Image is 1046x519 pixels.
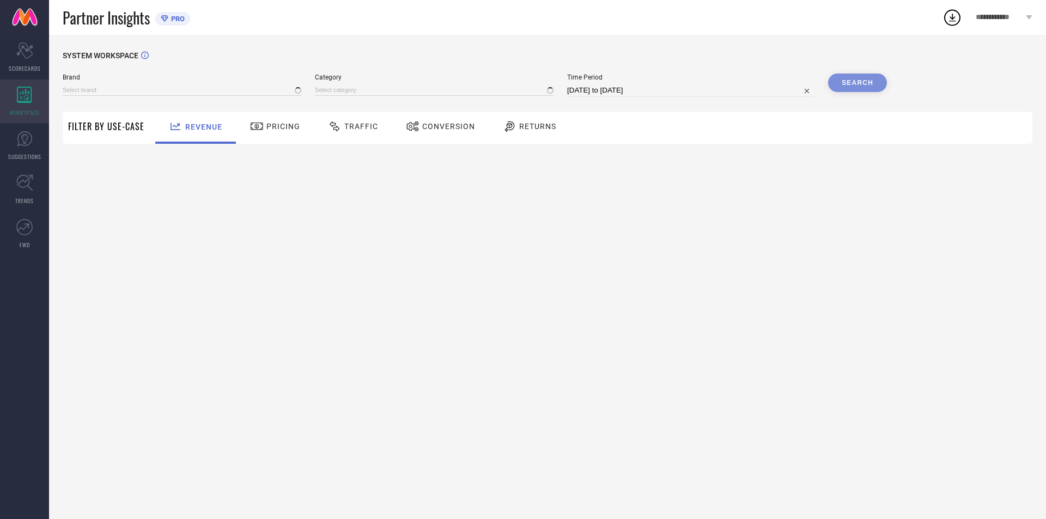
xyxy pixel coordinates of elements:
[315,84,554,96] input: Select category
[168,15,185,23] span: PRO
[15,197,34,205] span: TRENDS
[315,74,554,81] span: Category
[567,74,814,81] span: Time Period
[519,122,556,131] span: Returns
[68,120,144,133] span: Filter By Use-Case
[942,8,962,27] div: Open download list
[567,84,814,97] input: Select time period
[63,84,301,96] input: Select brand
[63,7,150,29] span: Partner Insights
[63,51,138,60] span: SYSTEM WORKSPACE
[422,122,475,131] span: Conversion
[344,122,378,131] span: Traffic
[9,64,41,72] span: SCORECARDS
[8,152,41,161] span: SUGGESTIONS
[20,241,30,249] span: FWD
[266,122,300,131] span: Pricing
[63,74,301,81] span: Brand
[10,108,40,117] span: WORKSPACE
[185,123,222,131] span: Revenue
